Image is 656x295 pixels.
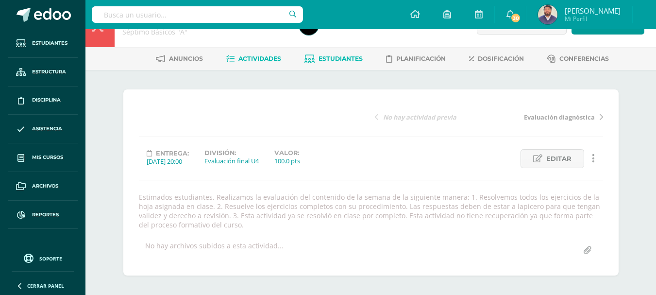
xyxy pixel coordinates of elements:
[274,156,300,165] div: 100.0 pts
[238,55,281,62] span: Actividades
[135,192,607,229] div: Estimados estudiantes. Realizamos la evaluación del contenido de la semana de la siguiente manera...
[469,51,524,67] a: Dosificación
[8,29,78,58] a: Estudiantes
[510,13,521,23] span: 30
[32,154,63,161] span: Mis cursos
[8,172,78,201] a: Archivos
[383,113,456,121] span: No hay actividad previa
[32,211,59,219] span: Reportes
[565,6,621,16] span: [PERSON_NAME]
[489,112,603,121] a: Evaluación diagnóstica
[565,15,621,23] span: Mi Perfil
[396,55,446,62] span: Planificación
[8,143,78,172] a: Mis cursos
[145,241,284,260] div: No hay archivos subidos a esta actividad...
[478,55,524,62] span: Dosificación
[39,255,62,262] span: Soporte
[559,55,609,62] span: Conferencias
[147,157,189,166] div: [DATE] 20:00
[546,150,572,168] span: Editar
[8,115,78,143] a: Asistencia
[538,5,557,24] img: 1759cf95f6b189d69a069e26bb5613d3.png
[122,27,287,36] div: Séptimo Básicos 'A'
[547,51,609,67] a: Conferencias
[32,39,67,47] span: Estudiantes
[92,6,303,23] input: Busca un usuario...
[32,125,62,133] span: Asistencia
[32,182,58,190] span: Archivos
[8,87,78,115] a: Disciplina
[8,201,78,229] a: Reportes
[204,156,259,165] div: Evaluación final U4
[27,282,64,289] span: Cerrar panel
[8,58,78,87] a: Estructura
[319,55,363,62] span: Estudiantes
[32,96,61,104] span: Disciplina
[524,113,595,121] span: Evaluación diagnóstica
[304,51,363,67] a: Estudiantes
[386,51,446,67] a: Planificación
[169,55,203,62] span: Anuncios
[226,51,281,67] a: Actividades
[156,51,203,67] a: Anuncios
[12,251,74,264] a: Soporte
[156,150,189,157] span: Entrega:
[32,68,66,76] span: Estructura
[204,149,259,156] label: División:
[274,149,300,156] label: Valor:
